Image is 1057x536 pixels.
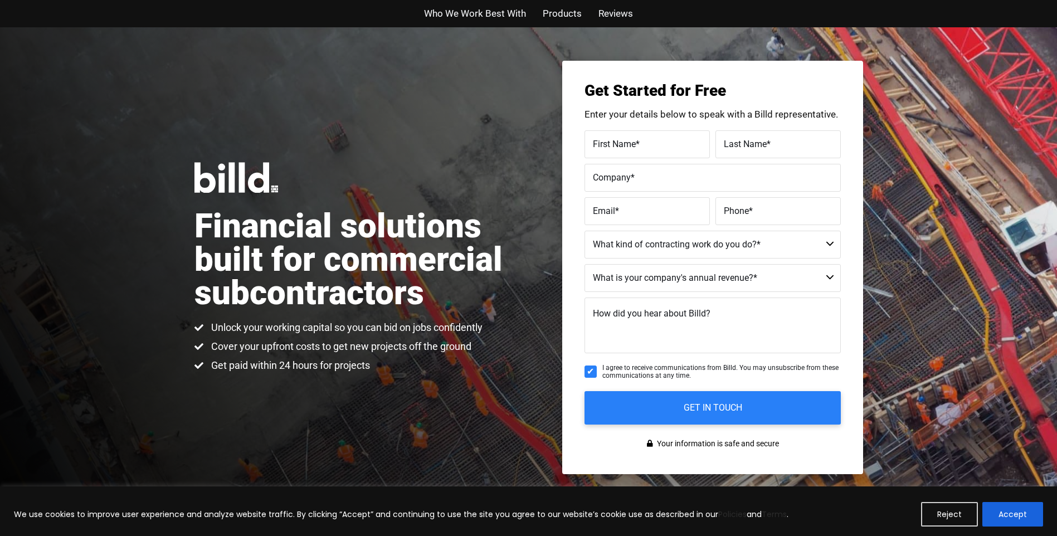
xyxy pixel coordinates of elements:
p: We use cookies to improve user experience and analyze website traffic. By clicking “Accept” and c... [14,508,788,521]
span: Last Name [724,138,767,149]
span: How did you hear about Billd? [593,308,710,319]
span: Your information is safe and secure [654,436,779,452]
span: I agree to receive communications from Billd. You may unsubscribe from these communications at an... [602,364,841,380]
h1: Financial solutions built for commercial subcontractors [194,209,529,310]
a: Products [543,6,582,22]
p: Enter your details below to speak with a Billd representative. [584,110,841,119]
span: Unlock your working capital so you can bid on jobs confidently [208,321,483,334]
h3: Get Started for Free [584,83,841,99]
a: Policies [718,509,747,520]
span: First Name [593,138,636,149]
span: Get paid within 24 hours for projects [208,359,370,372]
input: I agree to receive communications from Billd. You may unsubscribe from these communications at an... [584,366,597,378]
span: Cover your upfront costs to get new projects off the ground [208,340,471,353]
a: Reviews [598,6,633,22]
span: Email [593,205,615,216]
input: GET IN TOUCH [584,391,841,425]
a: Terms [762,509,787,520]
button: Accept [982,502,1043,527]
a: Who We Work Best With [424,6,526,22]
span: Company [593,172,631,182]
button: Reject [921,502,978,527]
span: Phone [724,205,749,216]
